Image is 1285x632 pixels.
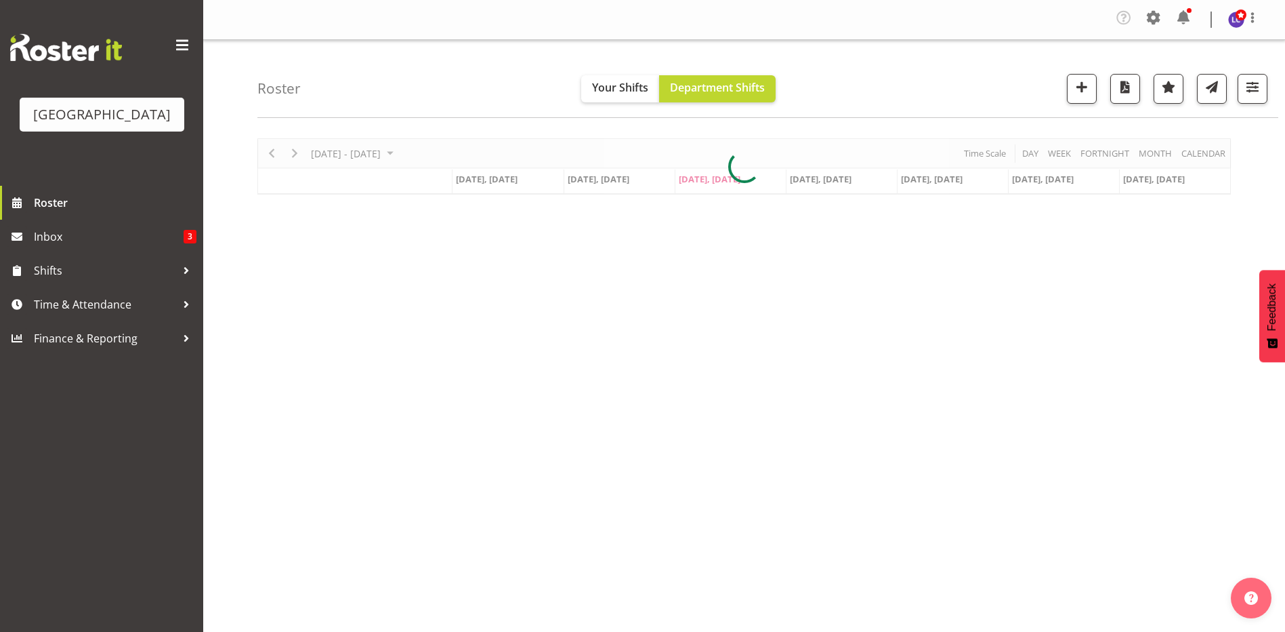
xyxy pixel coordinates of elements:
img: help-xxl-2.png [1244,591,1258,605]
span: Finance & Reporting [34,328,176,349]
span: Time & Attendance [34,294,176,315]
button: Feedback - Show survey [1259,270,1285,362]
button: Filter Shifts [1238,74,1267,104]
button: Add a new shift [1067,74,1097,104]
button: Department Shifts [659,75,776,102]
span: Inbox [34,226,184,247]
img: Rosterit website logo [10,34,122,61]
button: Highlight an important date within the roster. [1154,74,1183,104]
span: Feedback [1266,283,1278,331]
h4: Roster [257,81,301,96]
span: Your Shifts [592,80,648,95]
button: Your Shifts [581,75,659,102]
button: Send a list of all shifts for the selected filtered period to all rostered employees. [1197,74,1227,104]
button: Download a PDF of the roster according to the set date range. [1110,74,1140,104]
span: Shifts [34,260,176,281]
div: [GEOGRAPHIC_DATA] [33,104,171,125]
span: Department Shifts [670,80,765,95]
span: Roster [34,193,196,213]
span: 3 [184,230,196,243]
img: laurie-cook11580.jpg [1228,12,1244,28]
